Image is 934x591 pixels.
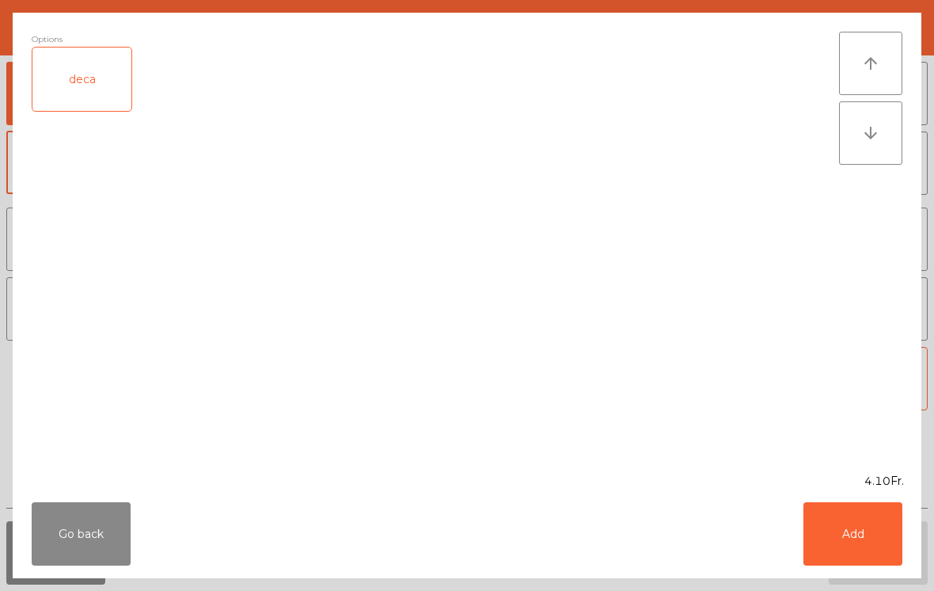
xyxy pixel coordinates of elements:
[13,473,921,490] div: 4.10Fr.
[839,32,902,95] button: arrow_upward
[861,54,880,73] i: arrow_upward
[839,101,902,165] button: arrow_downward
[32,502,131,566] button: Go back
[803,502,902,566] button: Add
[861,124,880,143] i: arrow_downward
[32,48,131,111] div: deca
[32,32,63,47] span: Options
